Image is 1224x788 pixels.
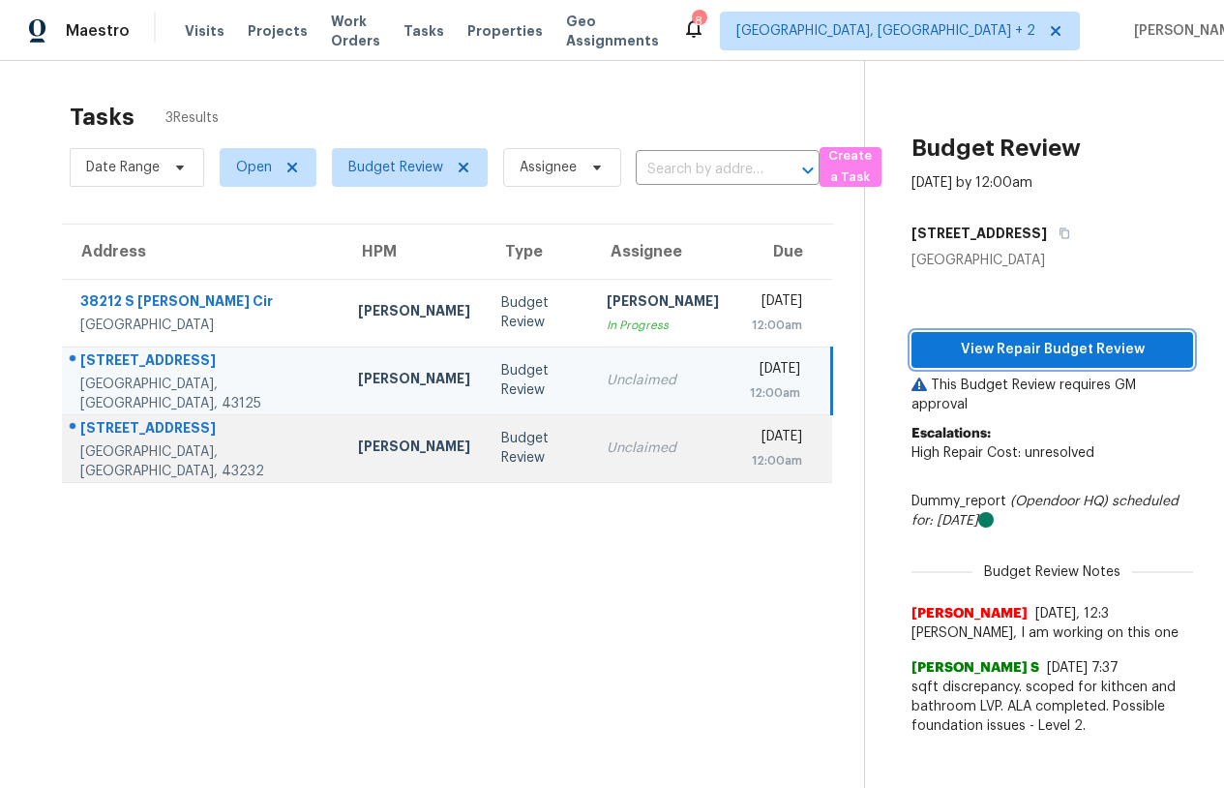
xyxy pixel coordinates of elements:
div: Dummy_report [911,492,1193,530]
span: Geo Assignments [566,12,659,50]
th: Address [62,225,343,279]
span: Work Orders [331,12,380,50]
span: Assignee [520,158,577,177]
div: [PERSON_NAME] [607,291,719,316]
div: [GEOGRAPHIC_DATA], [GEOGRAPHIC_DATA], 43125 [80,375,327,413]
span: Maestro [66,21,130,41]
div: Budget Review [501,429,577,468]
p: This Budget Review requires GM approval [911,376,1193,414]
span: Budget Review Notes [972,562,1132,582]
div: 12:00am [750,451,802,470]
div: [STREET_ADDRESS] [80,350,327,375]
span: [PERSON_NAME], I am working on this one [911,623,1193,643]
div: [STREET_ADDRESS] [80,418,327,442]
div: Unclaimed [607,371,719,390]
span: Projects [248,21,308,41]
span: [DATE] 7:37 [1047,661,1119,675]
span: [DATE], 12:3 [1035,607,1109,621]
button: Copy Address [1047,216,1073,251]
h2: Budget Review [911,138,1081,158]
input: Search by address [636,155,765,185]
div: Unclaimed [607,439,719,458]
span: Budget Review [348,158,443,177]
span: sqft discrepancy. scoped for kithcen and bathroom LVP. ALA completed. Possible foundation issues ... [911,678,1193,736]
div: [DATE] by 12:00am [911,173,1032,193]
h5: [STREET_ADDRESS] [911,224,1047,243]
button: Open [794,157,821,184]
div: [DATE] [750,427,802,451]
div: [GEOGRAPHIC_DATA] [80,316,327,335]
span: [PERSON_NAME] [911,604,1028,623]
div: In Progress [607,316,719,335]
div: [GEOGRAPHIC_DATA], [GEOGRAPHIC_DATA], 43232 [80,442,327,481]
th: Type [486,225,592,279]
i: (Opendoor HQ) [1010,495,1108,508]
span: Open [236,158,272,177]
span: [PERSON_NAME] S [911,658,1039,678]
span: [GEOGRAPHIC_DATA], [GEOGRAPHIC_DATA] + 2 [736,21,1035,41]
span: Visits [185,21,224,41]
div: 12:00am [750,383,800,403]
div: 8 [692,12,705,31]
span: High Repair Cost: unresolved [911,446,1094,460]
div: [DATE] [750,359,800,383]
span: Properties [467,21,543,41]
div: [DATE] [750,291,802,316]
div: [PERSON_NAME] [358,369,470,393]
span: Create a Task [829,145,872,190]
th: HPM [343,225,486,279]
b: Escalations: [911,427,991,440]
span: Date Range [86,158,160,177]
div: 38212 S [PERSON_NAME] Cir [80,291,327,316]
th: Due [734,225,832,279]
th: Assignee [591,225,734,279]
div: [PERSON_NAME] [358,301,470,325]
span: View Repair Budget Review [927,338,1178,362]
button: View Repair Budget Review [911,332,1193,368]
i: scheduled for: [DATE] [911,495,1179,528]
h2: Tasks [70,107,134,127]
div: Budget Review [501,293,577,332]
div: 12:00am [750,316,802,335]
div: [PERSON_NAME] [358,437,470,461]
div: [GEOGRAPHIC_DATA] [911,251,1193,270]
span: Tasks [403,24,444,38]
button: Create a Task [820,147,881,187]
div: Budget Review [501,361,577,400]
span: 3 Results [165,108,219,128]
